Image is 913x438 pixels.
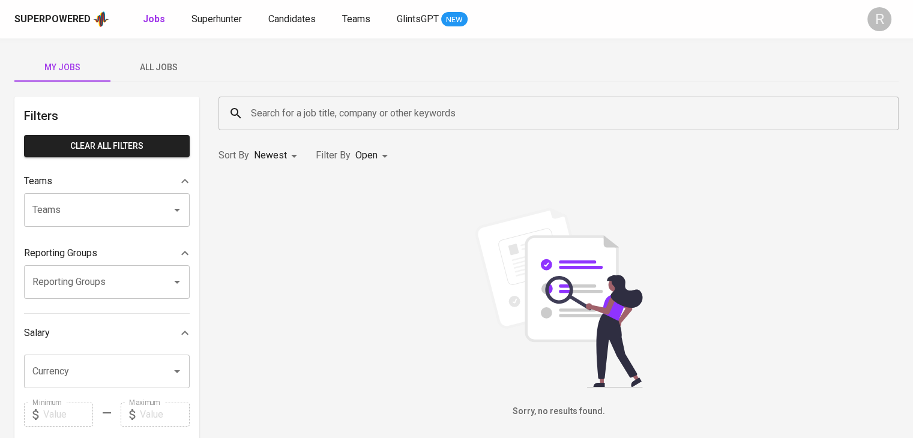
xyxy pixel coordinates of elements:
div: Superpowered [14,13,91,26]
a: Jobs [143,12,167,27]
h6: Filters [24,106,190,125]
img: app logo [93,10,109,28]
img: file_searching.svg [469,208,649,388]
p: Filter By [316,148,351,163]
p: Newest [254,148,287,163]
div: Salary [24,321,190,345]
span: My Jobs [22,60,103,75]
input: Value [43,403,93,427]
span: Clear All filters [34,139,180,154]
div: Teams [24,169,190,193]
a: Candidates [268,12,318,27]
div: Reporting Groups [24,241,190,265]
p: Reporting Groups [24,246,97,260]
span: Superhunter [191,13,242,25]
span: GlintsGPT [397,13,439,25]
button: Open [169,363,185,380]
a: Teams [342,12,373,27]
span: All Jobs [118,60,199,75]
div: Open [355,145,392,167]
input: Value [140,403,190,427]
p: Sort By [218,148,249,163]
span: Teams [342,13,370,25]
h6: Sorry, no results found. [218,405,899,418]
button: Open [169,274,185,290]
a: Superhunter [191,12,244,27]
p: Teams [24,174,52,188]
button: Open [169,202,185,218]
span: NEW [441,14,468,26]
p: Salary [24,326,50,340]
a: GlintsGPT NEW [397,12,468,27]
div: R [867,7,891,31]
span: Candidates [268,13,316,25]
button: Clear All filters [24,135,190,157]
span: Open [355,149,378,161]
b: Jobs [143,13,165,25]
a: Superpoweredapp logo [14,10,109,28]
div: Newest [254,145,301,167]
